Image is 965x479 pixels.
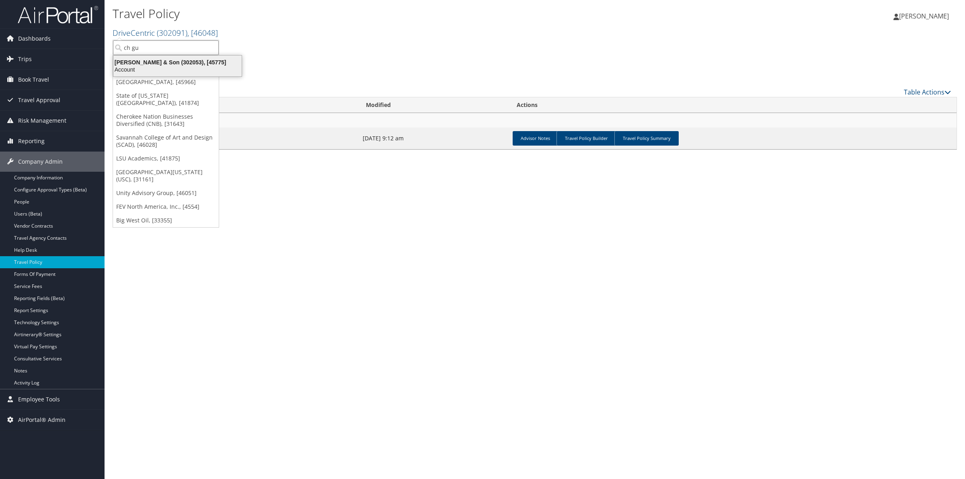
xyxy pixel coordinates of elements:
h1: Travel Policy [113,5,675,22]
a: Advisor Notes [513,131,558,146]
td: [DATE] 9:12 am [359,127,509,149]
a: Travel Policy Summary [614,131,679,146]
div: [PERSON_NAME] & Son (302053), [45775] [109,59,246,66]
input: Search Accounts [113,40,219,55]
span: Trips [18,49,32,69]
div: Account [109,66,246,73]
span: AirPortal® Admin [18,410,66,430]
a: DriveCentric [113,27,218,38]
a: LSU Academics, [41875] [113,152,219,165]
a: Unity Advisory Group, [46051] [113,186,219,200]
span: Risk Management [18,111,66,131]
a: FEV North America, Inc., [4554] [113,200,219,214]
span: [PERSON_NAME] [899,12,949,21]
th: Actions [509,97,957,113]
span: ( 302091 ) [157,27,187,38]
td: DriveCentric [113,113,957,127]
span: , [ 46048 ] [187,27,218,38]
span: Travel Approval [18,90,60,110]
span: Book Travel [18,70,49,90]
span: Employee Tools [18,389,60,409]
a: [GEOGRAPHIC_DATA][US_STATE] (USC), [31161] [113,165,219,186]
a: Table Actions [904,88,951,97]
span: Reporting [18,131,45,151]
a: Savannah College of Art and Design (SCAD), [46028] [113,131,219,152]
a: State of [US_STATE] ([GEOGRAPHIC_DATA]), [41874] [113,89,219,110]
a: Cherokee Nation Businesses Diversified (CNB), [31643] [113,110,219,131]
a: [PERSON_NAME] [893,4,957,28]
a: Big West Oil, [33355] [113,214,219,227]
a: [GEOGRAPHIC_DATA], [45966] [113,75,219,89]
th: Modified: activate to sort column ascending [359,97,509,113]
a: Travel Policy Builder [556,131,616,146]
th: Name: activate to sort column ascending [113,97,359,113]
td: Company Travel Policy (3923) [113,127,359,149]
img: airportal-logo.png [18,5,98,24]
span: Dashboards [18,29,51,49]
span: Company Admin [18,152,63,172]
